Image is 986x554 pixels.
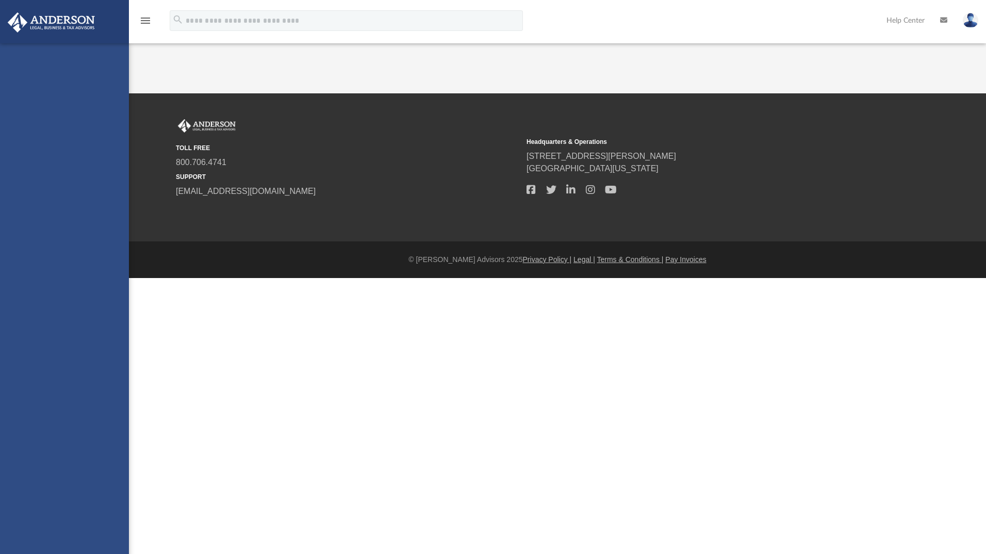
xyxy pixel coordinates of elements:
img: User Pic [963,13,978,28]
a: [EMAIL_ADDRESS][DOMAIN_NAME] [176,187,316,195]
a: 800.706.4741 [176,158,226,167]
a: Terms & Conditions | [597,255,664,264]
img: Anderson Advisors Platinum Portal [176,119,238,133]
small: Headquarters & Operations [527,137,870,146]
a: [STREET_ADDRESS][PERSON_NAME] [527,152,676,160]
a: Privacy Policy | [523,255,572,264]
a: Pay Invoices [665,255,706,264]
i: search [172,14,184,25]
img: Anderson Advisors Platinum Portal [5,12,98,32]
a: [GEOGRAPHIC_DATA][US_STATE] [527,164,659,173]
small: SUPPORT [176,172,519,182]
a: menu [139,20,152,27]
div: © [PERSON_NAME] Advisors 2025 [129,254,986,265]
a: Legal | [573,255,595,264]
small: TOLL FREE [176,143,519,153]
i: menu [139,14,152,27]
